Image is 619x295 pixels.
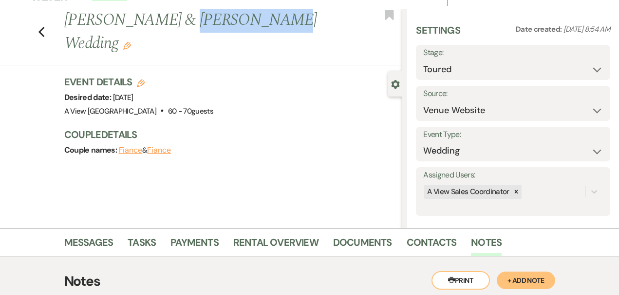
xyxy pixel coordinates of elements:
[128,235,156,256] a: Tasks
[113,93,133,102] span: [DATE]
[119,145,171,155] span: &
[423,128,603,142] label: Event Type:
[233,235,319,256] a: Rental Overview
[168,106,214,116] span: 60 - 70 guests
[64,271,555,292] h3: Notes
[391,79,400,88] button: Close lead details
[64,9,331,55] h1: [PERSON_NAME] & [PERSON_NAME] Wedding
[64,75,214,89] h3: Event Details
[64,235,113,256] a: Messages
[407,235,457,256] a: Contacts
[497,272,555,289] button: + Add Note
[64,145,119,155] span: Couple names:
[119,146,143,154] button: Fiance
[170,235,219,256] a: Payments
[64,106,157,116] span: A View [GEOGRAPHIC_DATA]
[147,146,171,154] button: Fiance
[123,41,131,50] button: Edit
[431,271,490,290] button: Print
[333,235,392,256] a: Documents
[563,24,610,34] span: [DATE] 8:54 AM
[423,46,603,60] label: Stage:
[64,92,113,102] span: Desired date:
[471,235,502,256] a: Notes
[516,24,563,34] span: Date created:
[424,185,511,199] div: A View Sales Coordinator
[416,23,460,45] h3: Settings
[64,128,393,141] h3: Couple Details
[423,168,603,182] label: Assigned Users:
[423,87,603,101] label: Source:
